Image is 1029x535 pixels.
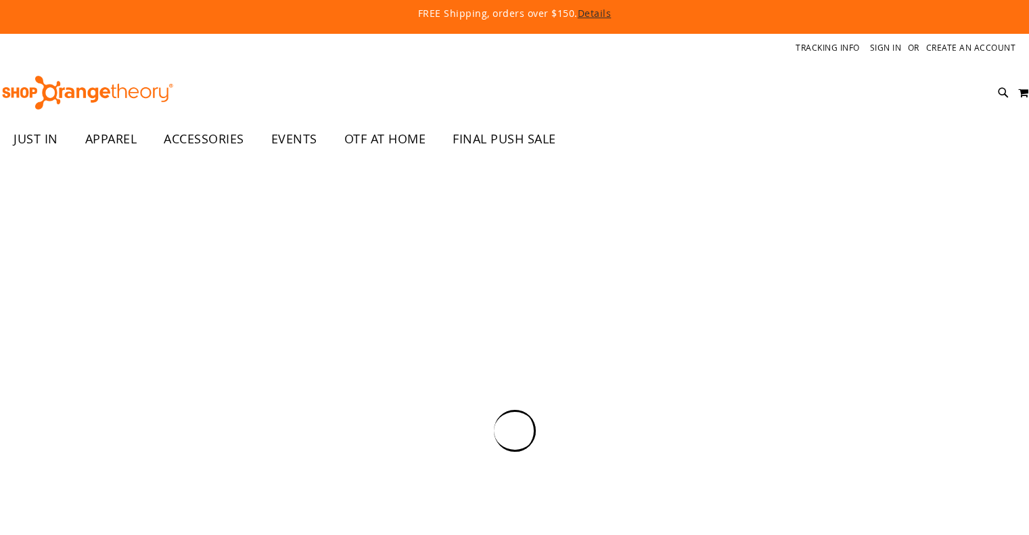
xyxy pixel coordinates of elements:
a: Tracking Info [796,42,860,53]
a: APPAREL [72,124,151,155]
a: Details [578,7,612,20]
p: FREE Shipping, orders over $150. [108,7,920,20]
span: FINAL PUSH SALE [453,124,556,154]
span: EVENTS [271,124,317,154]
span: JUST IN [14,124,58,154]
a: FINAL PUSH SALE [439,124,570,155]
a: ACCESSORIES [150,124,258,155]
span: OTF AT HOME [344,124,426,154]
a: OTF AT HOME [331,124,440,155]
a: Create an Account [926,42,1016,53]
a: EVENTS [258,124,331,155]
span: ACCESSORIES [164,124,244,154]
a: Sign In [870,42,902,53]
span: APPAREL [85,124,137,154]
